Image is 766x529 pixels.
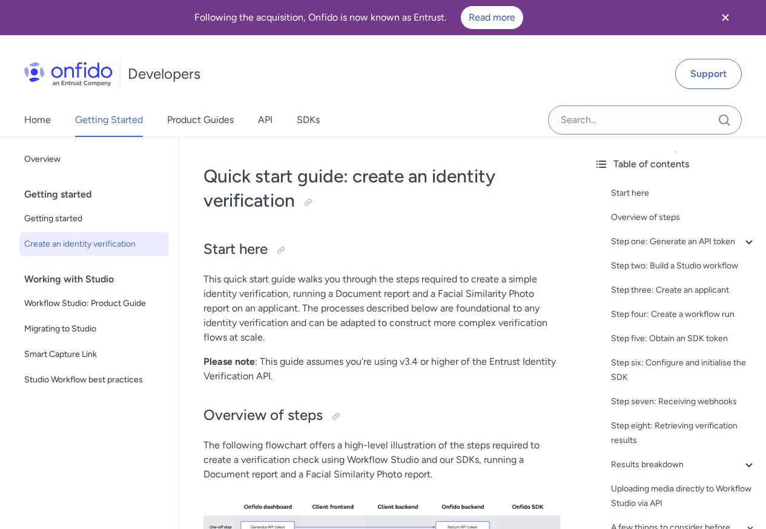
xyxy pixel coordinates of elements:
button: Close banner [703,2,748,33]
h2: Start here [203,239,560,260]
a: Getting Started [75,103,143,137]
p: The following flowchart offers a high-level illustration of the steps required to create a verifi... [203,438,560,482]
a: Migrating to Studio [19,317,169,341]
span: Studio Workflow best practices [24,373,164,387]
h1: Quick start guide: create an identity verification [203,164,560,213]
span: Workflow Studio: Product Guide [24,296,164,311]
a: Home [24,103,51,137]
a: Create an identity verification [19,232,169,256]
p: : This guide assumes you're using v3.4 or higher of the Entrust Identity Verification API. [203,354,560,384]
div: Table of contents [594,157,756,171]
a: API [258,103,272,137]
a: Product Guides [167,103,234,137]
a: Workflow Studio: Product Guide [19,291,169,316]
span: Smart Capture Link [24,347,164,362]
a: Step five: Obtain an SDK token [611,331,756,346]
input: Onfido search input field [548,105,742,135]
a: Support [675,59,742,89]
a: Studio Workflow best practices [19,368,169,392]
a: Step seven: Receiving webhooks [611,394,756,409]
span: Getting started [24,211,164,226]
a: Step one: Generate an API token [611,235,756,249]
a: Read more [461,6,523,29]
a: SDKs [297,103,320,137]
a: Getting started [19,207,169,231]
h1: Developers [128,64,200,84]
h2: Overview of steps [203,405,560,426]
span: Create an identity verification [24,237,164,251]
strong: Please note [203,356,255,367]
a: Overview of steps [611,210,756,225]
a: Step three: Create an applicant [611,283,756,298]
span: Overview [24,152,164,167]
a: Step eight: Retrieving verification results [611,419,756,448]
a: Step four: Create a workflow run [611,307,756,322]
a: Start here [611,186,756,201]
div: Working with Studio [24,267,174,291]
a: Uploading media directly to Workflow Studio via API [611,482,756,511]
img: Onfido Logo [24,62,113,86]
div: Following the acquisition, Onfido is now known as Entrust. [15,6,703,29]
a: Overview [19,147,169,171]
div: Getting started [24,182,174,207]
p: This quick start guide walks you through the steps required to create a simple identity verificat... [203,272,560,345]
svg: Close banner [718,10,733,25]
span: Migrating to Studio [24,322,164,336]
a: Step two: Build a Studio workflow [611,259,756,273]
a: Step six: Configure and initialise the SDK [611,356,756,385]
a: Results breakdown [611,457,756,472]
a: Smart Capture Link [19,342,169,367]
